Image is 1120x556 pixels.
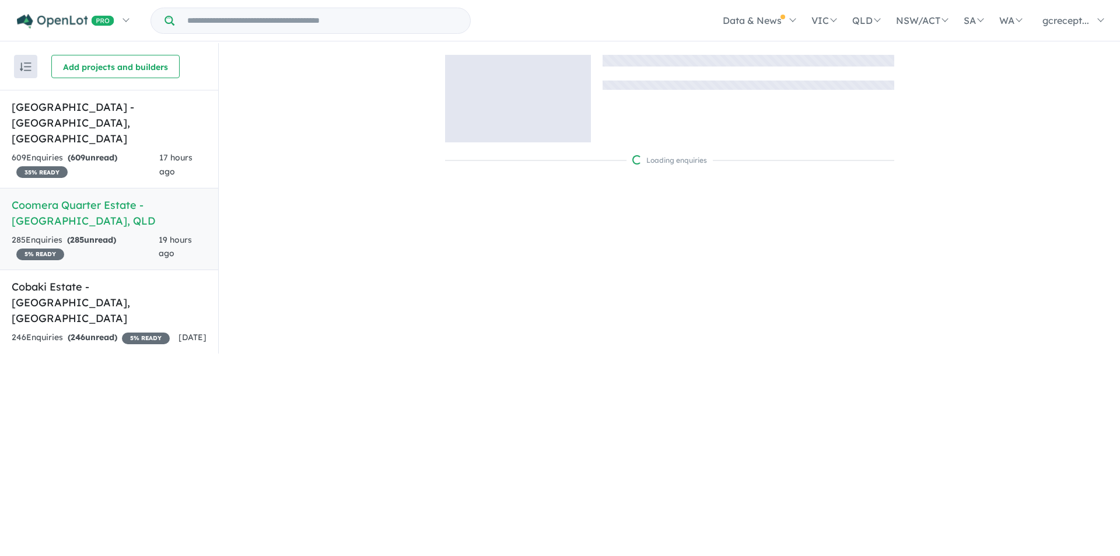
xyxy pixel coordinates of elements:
div: 285 Enquir ies [12,233,159,261]
div: Loading enquiries [632,155,707,166]
div: 609 Enquir ies [12,151,159,179]
h5: Cobaki Estate - [GEOGRAPHIC_DATA] , [GEOGRAPHIC_DATA] [12,279,206,326]
span: 609 [71,152,85,163]
span: 19 hours ago [159,235,192,259]
button: Add projects and builders [51,55,180,78]
h5: [GEOGRAPHIC_DATA] - [GEOGRAPHIC_DATA] , [GEOGRAPHIC_DATA] [12,99,206,146]
img: sort.svg [20,62,32,71]
span: gcrecept... [1042,15,1089,26]
span: 246 [71,332,85,342]
strong: ( unread) [68,152,117,163]
span: 5 % READY [122,333,170,344]
strong: ( unread) [68,332,117,342]
div: 246 Enquir ies [12,331,170,345]
h5: Coomera Quarter Estate - [GEOGRAPHIC_DATA] , QLD [12,197,206,229]
span: 17 hours ago [159,152,192,177]
span: 35 % READY [16,166,68,178]
span: 285 [70,235,84,245]
img: Openlot PRO Logo White [17,14,114,29]
span: 5 % READY [16,249,64,260]
strong: ( unread) [67,235,116,245]
span: [DATE] [178,332,206,342]
input: Try estate name, suburb, builder or developer [177,8,468,33]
